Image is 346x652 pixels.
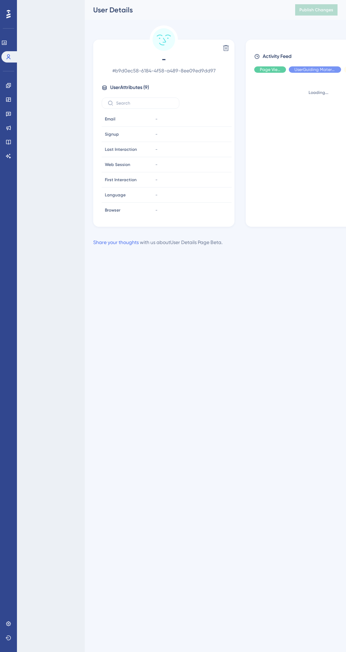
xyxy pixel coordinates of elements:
[155,192,157,198] span: -
[93,5,278,15] div: User Details
[93,238,222,247] div: with us about User Details Page Beta .
[110,83,149,92] span: User Attributes ( 9 )
[294,67,335,72] span: UserGuiding Material
[93,239,139,245] a: Share your thoughts
[105,147,137,152] span: Last Interaction
[105,192,126,198] span: Language
[299,7,333,13] span: Publish Changes
[155,177,157,183] span: -
[295,4,338,16] button: Publish Changes
[105,162,130,167] span: Web Session
[105,207,120,213] span: Browser
[105,177,137,183] span: First Interaction
[105,131,119,137] span: Signup
[102,66,226,75] span: # b9d0ec58-6184-4f58-a489-8ee09ed9dd97
[155,131,157,137] span: -
[155,207,157,213] span: -
[105,116,115,122] span: Email
[260,67,280,72] span: Page View
[116,101,173,106] input: Search
[263,52,292,61] span: Activity Feed
[102,54,226,65] span: -
[155,147,157,152] span: -
[155,162,157,167] span: -
[155,116,157,122] span: -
